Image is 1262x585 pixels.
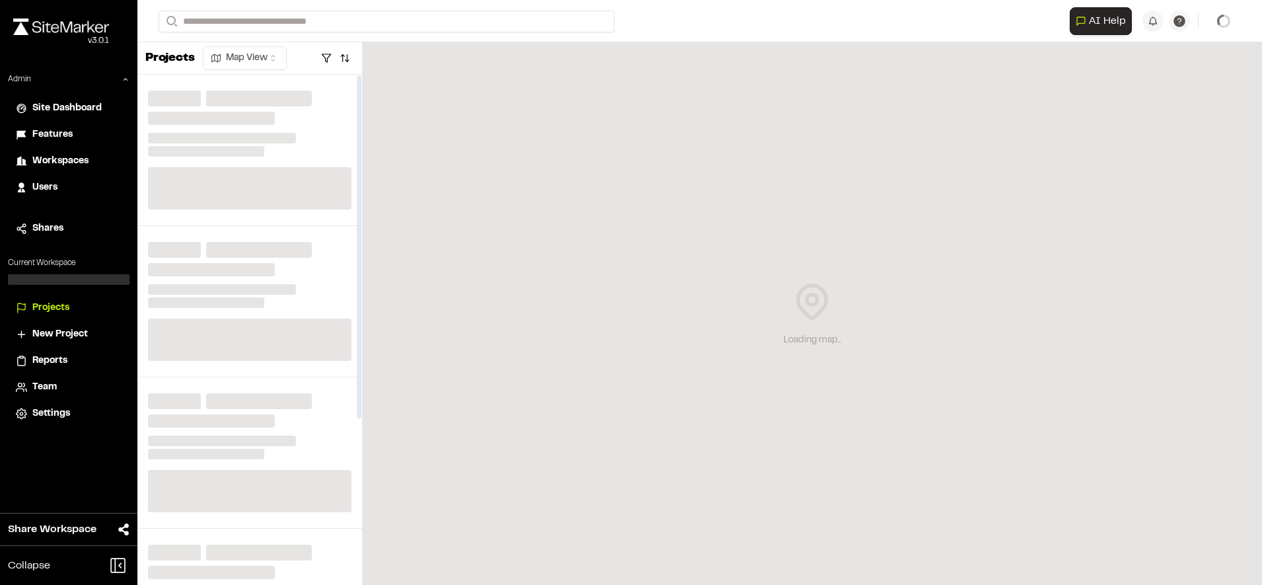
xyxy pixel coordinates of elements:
[16,354,122,368] a: Reports
[784,333,841,348] div: Loading map...
[13,19,109,35] img: rebrand.png
[13,35,109,47] div: Oh geez...please don't...
[16,101,122,116] a: Site Dashboard
[145,50,195,67] p: Projects
[1089,13,1126,29] span: AI Help
[32,154,89,169] span: Workspaces
[32,128,73,142] span: Features
[16,180,122,195] a: Users
[32,327,88,342] span: New Project
[16,221,122,236] a: Shares
[1070,7,1137,35] div: Open AI Assistant
[32,221,63,236] span: Shares
[16,128,122,142] a: Features
[16,380,122,395] a: Team
[16,407,122,421] a: Settings
[1070,7,1132,35] button: Open AI Assistant
[8,73,31,85] p: Admin
[16,154,122,169] a: Workspaces
[32,380,57,395] span: Team
[32,407,70,421] span: Settings
[8,522,96,537] span: Share Workspace
[8,558,50,574] span: Collapse
[32,180,57,195] span: Users
[32,354,67,368] span: Reports
[32,101,102,116] span: Site Dashboard
[16,327,122,342] a: New Project
[16,301,122,315] a: Projects
[159,11,182,32] button: Search
[8,257,130,269] p: Current Workspace
[32,301,69,315] span: Projects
